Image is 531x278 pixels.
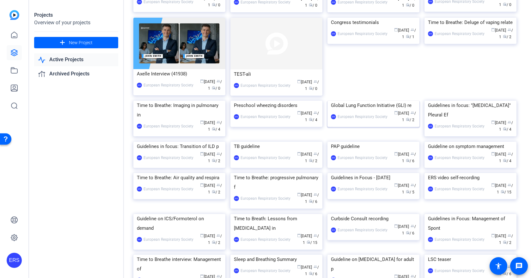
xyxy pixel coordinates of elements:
[297,111,301,115] span: calendar_today
[331,114,336,119] div: ERS
[212,190,216,193] span: radio
[137,237,142,242] div: ERS
[137,214,222,233] div: Guideline on ICS/Formoterol on demand
[212,190,220,194] span: / 2
[394,152,409,157] span: [DATE]
[309,86,317,91] span: / 0
[503,127,507,131] span: radio
[435,123,485,129] div: European Respiratory Society
[217,79,220,83] span: group
[428,101,513,120] div: Guidelines in focus: "[MEDICAL_DATA]" Pleural Ef
[428,214,513,233] div: Guidelines in Focus: Management of Spont
[406,190,414,194] span: / 5
[435,186,485,192] div: European Respiratory Society
[491,183,495,187] span: calendar_today
[394,224,409,229] span: [DATE]
[428,268,433,273] div: ERS
[503,159,511,163] span: / 4
[234,196,239,201] div: ERS
[428,18,513,27] div: Time to Breathe: Deluge of vaping relate
[137,83,142,88] div: ERS
[402,152,416,163] span: / 1
[406,34,410,38] span: radio
[515,262,523,270] mat-icon: message
[137,142,222,151] div: Guidelines in focus: Transition of ILD p
[411,274,414,278] span: group
[137,173,222,182] div: Time to Breathe: Air quality and respira
[143,186,193,192] div: European Respiratory Society
[309,3,317,8] span: / 0
[503,240,507,244] span: radio
[217,234,220,237] span: group
[212,127,220,132] span: / 4
[137,124,142,129] div: ERS
[137,101,222,120] div: Time to Breathe: Imaging in pulmonary in
[331,31,336,36] div: ERS
[143,236,193,243] div: European Respiratory Society
[297,234,301,237] span: calendar_today
[508,183,511,187] span: group
[411,152,414,156] span: group
[234,255,319,264] div: Sleep and Breathing Summary
[435,155,485,161] div: European Respiratory Society
[508,234,511,237] span: group
[406,118,414,122] span: / 2
[499,152,513,163] span: / 1
[297,111,312,115] span: [DATE]
[307,240,310,244] span: radio
[331,155,336,160] div: ERS
[406,3,414,8] span: / 0
[297,152,301,156] span: calendar_today
[297,234,312,238] span: [DATE]
[297,192,301,196] span: calendar_today
[435,31,485,37] div: European Respiratory Society
[501,190,504,193] span: radio
[212,240,216,244] span: radio
[200,120,204,124] span: calendar_today
[508,265,511,269] span: group
[402,28,416,39] span: / 1
[314,111,317,115] span: group
[200,79,204,83] span: calendar_today
[212,158,216,162] span: radio
[491,234,506,238] span: [DATE]
[331,228,336,233] div: ERS
[200,183,204,187] span: calendar_today
[338,31,388,37] div: European Respiratory Society
[200,234,215,238] span: [DATE]
[217,152,220,156] span: group
[234,155,239,160] div: ERS
[503,3,511,7] span: / 0
[212,3,220,7] span: / 0
[428,155,433,160] div: ERS
[331,101,416,110] div: Global Lung Function Initiative (GLI) re
[241,268,290,274] div: European Respiratory Society
[9,10,19,20] img: blue-gradient.svg
[428,142,513,151] div: Guideline on symptom management
[428,186,433,192] div: ERS
[241,114,290,120] div: European Respiratory Society
[331,214,416,223] div: Curbside Consult recording
[314,80,317,83] span: group
[338,227,388,233] div: European Respiratory Society
[309,271,313,275] span: radio
[137,186,142,192] div: ERS
[406,231,410,234] span: radio
[314,152,317,156] span: group
[200,80,215,84] span: [DATE]
[241,195,290,202] div: European Respiratory Society
[217,274,220,278] span: group
[314,234,317,237] span: group
[406,3,410,7] span: radio
[314,265,317,269] span: group
[212,3,216,6] span: radio
[394,274,398,278] span: calendar_today
[428,237,433,242] div: ERS
[503,2,507,6] span: radio
[411,224,414,228] span: group
[435,236,485,243] div: European Respiratory Society
[143,155,193,161] div: European Respiratory Society
[200,152,204,156] span: calendar_today
[394,28,398,32] span: calendar_today
[234,69,319,79] div: TEST-ali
